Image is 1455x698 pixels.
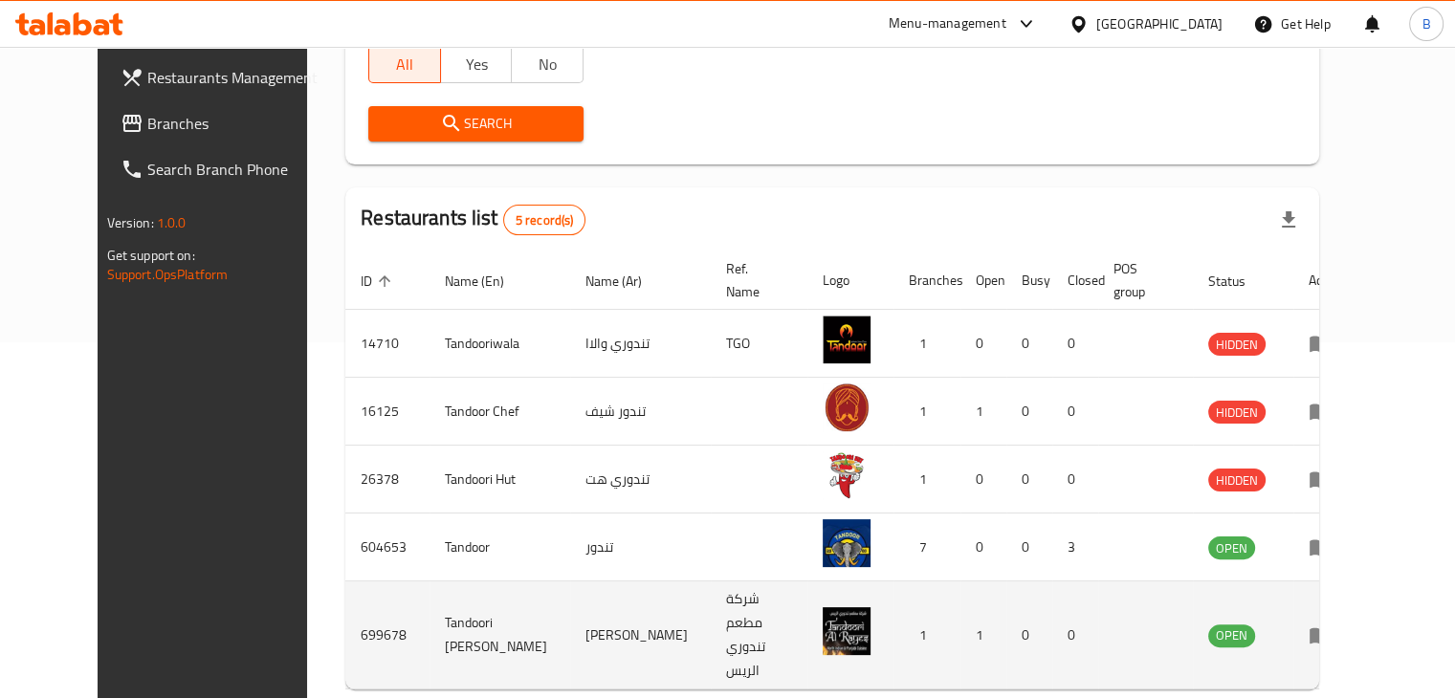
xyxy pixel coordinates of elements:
td: 699678 [345,581,430,689]
th: Action [1293,251,1359,310]
td: Tandoor [430,513,570,581]
div: Menu [1309,400,1344,423]
a: Branches [105,100,341,146]
th: Branches [893,251,960,310]
td: شركة مطعم تندوري الريس [711,581,807,689]
td: 0 [1052,378,1098,446]
h2: Restaurants list [361,204,585,235]
button: All [368,45,441,83]
td: 0 [960,310,1006,378]
span: POS group [1113,257,1170,303]
span: Search [384,112,568,136]
span: Version: [107,210,154,235]
td: 3 [1052,513,1098,581]
a: Search Branch Phone [105,146,341,192]
td: 0 [960,446,1006,513]
img: Tandoor [823,519,871,567]
td: تندوري والاا [570,310,711,378]
span: Status [1208,270,1270,293]
td: 0 [1006,378,1052,446]
td: 7 [893,513,960,581]
div: [GEOGRAPHIC_DATA] [1096,13,1223,34]
td: 0 [1006,513,1052,581]
div: HIDDEN [1208,469,1266,491]
span: ID [361,270,397,293]
span: Yes [449,51,505,78]
td: [PERSON_NAME] [570,581,711,689]
div: Export file [1266,197,1312,243]
td: Tandooriwala [430,310,570,378]
td: 1 [893,378,960,446]
td: 0 [1006,446,1052,513]
table: enhanced table [345,251,1359,689]
td: تندور [570,513,711,581]
span: Name (En) [445,270,529,293]
div: Menu-management [889,12,1006,35]
div: OPEN [1208,624,1255,647]
span: OPEN [1208,624,1255,646]
img: Tandoori Hut [823,451,871,499]
div: HIDDEN [1208,401,1266,424]
td: 1 [960,581,1006,689]
button: No [511,45,584,83]
td: 1 [960,378,1006,446]
div: Menu [1309,468,1344,491]
img: Tandoor Chef [823,383,871,431]
td: 1 [893,310,960,378]
span: Ref. Name [726,257,784,303]
th: Open [960,251,1006,310]
td: 0 [1052,310,1098,378]
span: Name (Ar) [585,270,667,293]
td: 0 [1006,310,1052,378]
span: Branches [147,112,325,135]
td: 0 [960,513,1006,581]
span: Search Branch Phone [147,158,325,181]
td: 0 [1052,581,1098,689]
td: 604653 [345,513,430,581]
a: Restaurants Management [105,55,341,100]
th: Logo [807,251,893,310]
span: All [377,51,433,78]
div: Total records count [503,205,586,235]
td: 26378 [345,446,430,513]
span: OPEN [1208,537,1255,559]
td: Tandoori Hut [430,446,570,513]
span: 1.0.0 [157,210,187,235]
td: 1 [893,581,960,689]
td: Tandoor Chef [430,378,570,446]
button: Search [368,106,584,142]
span: 5 record(s) [504,211,585,229]
th: Busy [1006,251,1052,310]
img: Tandoori Al Rayes [823,607,871,655]
span: B [1422,13,1430,34]
td: تندوري هت [570,446,711,513]
td: TGO [711,310,807,378]
div: Menu [1309,332,1344,355]
button: Yes [440,45,513,83]
th: Closed [1052,251,1098,310]
div: Menu [1309,535,1344,558]
span: No [519,51,576,78]
a: Support.OpsPlatform [107,262,229,287]
span: HIDDEN [1208,334,1266,356]
span: HIDDEN [1208,469,1266,491]
td: 14710 [345,310,430,378]
div: HIDDEN [1208,333,1266,356]
td: 0 [1052,446,1098,513]
td: 16125 [345,378,430,446]
div: OPEN [1208,536,1255,559]
td: Tandoori [PERSON_NAME] [430,581,570,689]
span: HIDDEN [1208,402,1266,424]
td: تندور شيف [570,378,711,446]
span: Get support on: [107,243,195,268]
td: 0 [1006,581,1052,689]
span: Restaurants Management [147,66,325,89]
img: Tandooriwala [823,316,871,363]
td: 1 [893,446,960,513]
